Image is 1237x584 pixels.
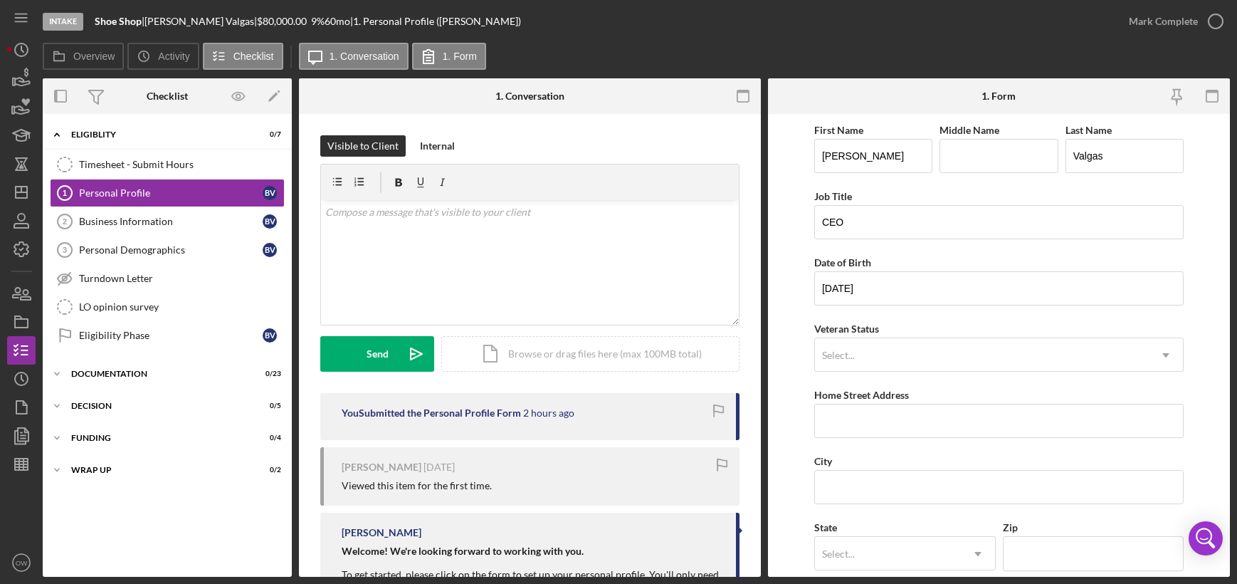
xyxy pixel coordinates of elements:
[320,336,434,372] button: Send
[43,43,124,70] button: Overview
[342,527,421,538] div: [PERSON_NAME]
[412,43,486,70] button: 1. Form
[79,244,263,256] div: Personal Demographics
[814,190,852,202] label: Job Title
[330,51,399,62] label: 1. Conversation
[147,90,188,102] div: Checklist
[263,243,277,257] div: B V
[822,350,855,361] div: Select...
[814,124,863,136] label: First Name
[263,186,277,200] div: B V
[342,480,492,491] div: Viewed this item for the first time.
[79,216,263,227] div: Business Information
[50,321,285,350] a: Eligibility PhaseBV
[822,548,855,560] div: Select...
[71,130,246,139] div: Eligiblity
[7,548,36,577] button: OW
[79,273,284,284] div: Turndown Letter
[79,330,263,341] div: Eligibility Phase
[71,370,246,378] div: Documentation
[71,402,246,410] div: Decision
[256,466,281,474] div: 0 / 2
[16,559,28,567] text: OW
[420,135,455,157] div: Internal
[523,407,574,419] time: 2025-08-26 19:53
[443,51,477,62] label: 1. Form
[50,207,285,236] a: 2Business InformationBV
[325,16,350,27] div: 60 mo
[257,16,311,27] div: $80,000.00
[256,434,281,442] div: 0 / 4
[79,159,284,170] div: Timesheet - Submit Hours
[1003,521,1018,533] label: Zip
[95,15,142,27] b: Shoe Shop
[256,130,281,139] div: 0 / 7
[367,336,389,372] div: Send
[350,16,521,27] div: | 1. Personal Profile ([PERSON_NAME])
[263,328,277,343] div: B V
[50,264,285,293] a: Turndown Letter
[413,135,462,157] button: Internal
[939,124,999,136] label: Middle Name
[71,434,246,442] div: Funding
[495,90,564,102] div: 1. Conversation
[79,301,284,313] div: LO opinion survey
[43,13,83,31] div: Intake
[50,293,285,321] a: LO opinion survey
[1129,7,1198,36] div: Mark Complete
[50,179,285,207] a: 1Personal ProfileBV
[1065,124,1112,136] label: Last Name
[814,389,909,401] label: Home Street Address
[981,90,1016,102] div: 1. Form
[71,466,246,474] div: Wrap up
[299,43,409,70] button: 1. Conversation
[327,135,399,157] div: Visible to Client
[79,187,263,199] div: Personal Profile
[263,214,277,229] div: B V
[144,16,257,27] div: [PERSON_NAME] Valgas |
[342,462,421,473] div: [PERSON_NAME]
[73,51,115,62] label: Overview
[50,236,285,264] a: 3Personal DemographicsBV
[256,370,281,378] div: 0 / 23
[1189,521,1223,556] div: Open Intercom Messenger
[63,189,67,197] tspan: 1
[342,545,584,557] strong: Welcome! We're looking forward to working with you.
[256,402,281,410] div: 0 / 5
[50,150,285,179] a: Timesheet - Submit Hours
[423,462,455,473] time: 2025-06-18 19:48
[95,16,144,27] div: |
[814,455,832,467] label: City
[158,51,189,62] label: Activity
[127,43,199,70] button: Activity
[203,43,283,70] button: Checklist
[63,246,67,254] tspan: 3
[1115,7,1230,36] button: Mark Complete
[320,135,406,157] button: Visible to Client
[63,217,67,226] tspan: 2
[342,407,521,419] div: You Submitted the Personal Profile Form
[233,51,274,62] label: Checklist
[311,16,325,27] div: 9 %
[814,256,871,268] label: Date of Birth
